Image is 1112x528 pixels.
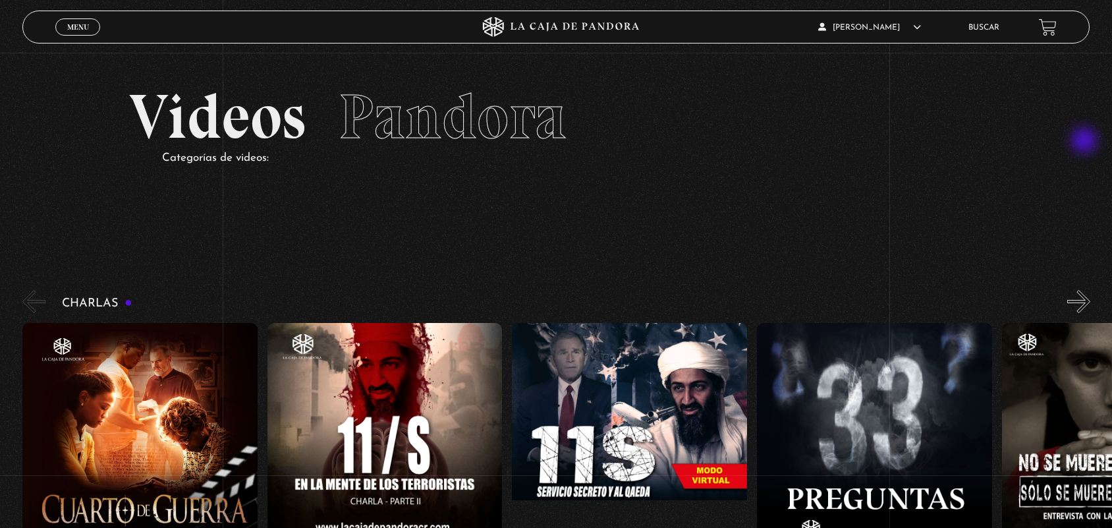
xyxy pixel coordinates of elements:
[62,297,132,310] h3: Charlas
[818,24,921,32] span: [PERSON_NAME]
[968,24,999,32] a: Buscar
[22,290,45,313] button: Previous
[129,86,983,148] h2: Videos
[67,23,89,31] span: Menu
[1039,18,1057,36] a: View your shopping cart
[1067,290,1090,313] button: Next
[63,34,94,44] span: Cerrar
[339,79,567,154] span: Pandora
[162,148,983,169] p: Categorías de videos:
